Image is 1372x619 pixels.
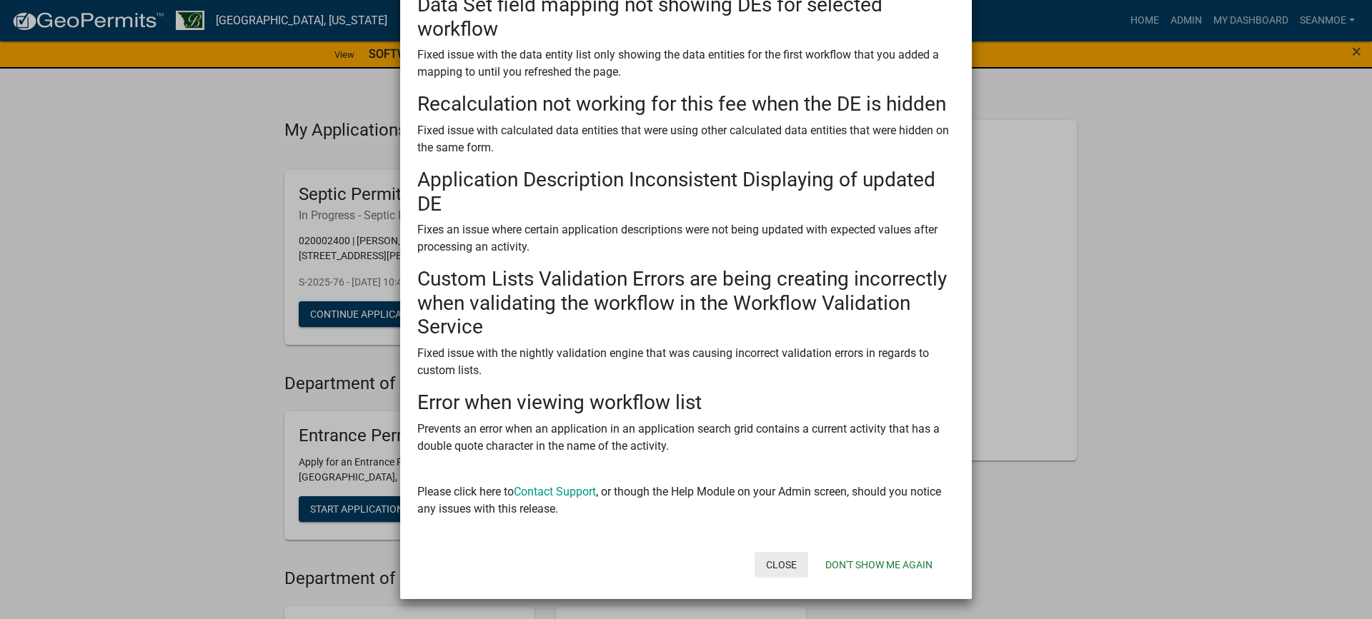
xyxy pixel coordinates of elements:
h3: Custom Lists Validation Errors are being creating incorrectly when validating the workflow in the... [417,267,955,339]
h3: Error when viewing workflow list [417,391,955,415]
p: Please click here to , or though the Help Module on your Admin screen, should you notice any issu... [417,466,955,518]
p: Fixed issue with calculated data entities that were using other calculated data entities that wer... [417,122,955,156]
h3: Application Description Inconsistent Displaying of updated DE [417,168,955,216]
button: Don't show me again [814,552,944,578]
p: Fixed issue with the nightly validation engine that was causing incorrect validation errors in re... [417,345,955,379]
p: Fixes an issue where certain application descriptions were not being updated with expected values... [417,221,955,256]
a: Contact Support [514,485,596,498]
h3: Recalculation not working for this fee when the DE is hidden [417,92,955,116]
p: Prevents an error when an application in an application search grid contains a current activity t... [417,421,955,455]
p: Fixed issue with the data entity list only showing the data entities for the first workflow that ... [417,46,955,81]
button: Close [755,552,808,578]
